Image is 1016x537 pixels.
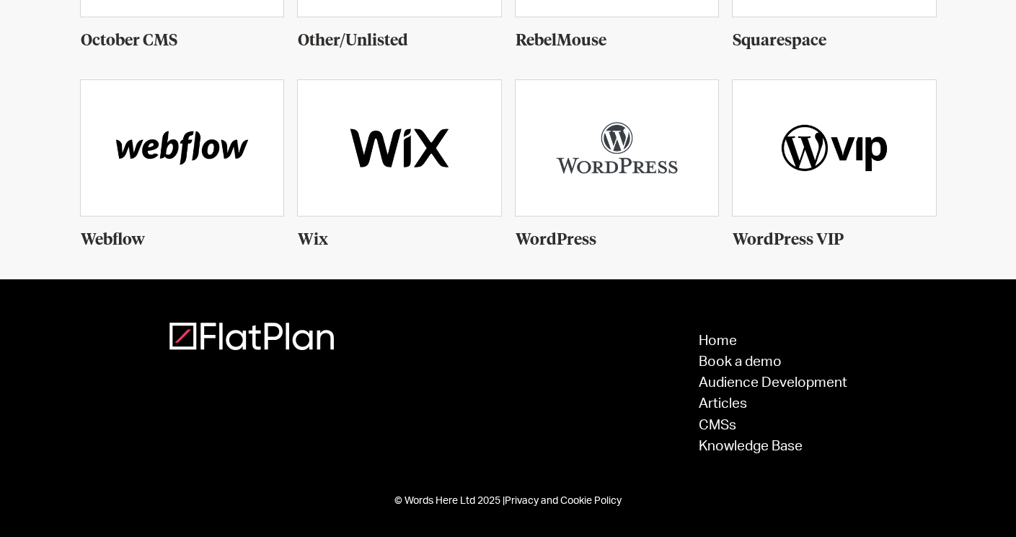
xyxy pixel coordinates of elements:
a: WordPress VIP [733,80,936,264]
a: CMSs [699,419,847,432]
a: Home [699,334,847,348]
a: Webflow [81,80,284,264]
div: Other/Unlisted [298,31,501,66]
div: WordPress [516,230,719,265]
a: Knowledge Base [699,440,847,453]
a: Wix [298,80,501,264]
a: Articles [699,397,847,411]
div: RebelMouse [516,31,719,66]
a: Audience Development [699,376,847,390]
a: Book a demo [699,355,847,369]
div: © Words Here Ltd 2025 | [169,494,847,508]
div: WordPress VIP [733,230,936,265]
div: October CMS [81,31,284,66]
div: Squarespace [733,31,936,66]
a: Privacy and Cookie Policy [505,496,622,506]
a: WordPress [516,80,719,264]
div: Webflow [81,230,284,265]
div: Wix [298,230,501,265]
